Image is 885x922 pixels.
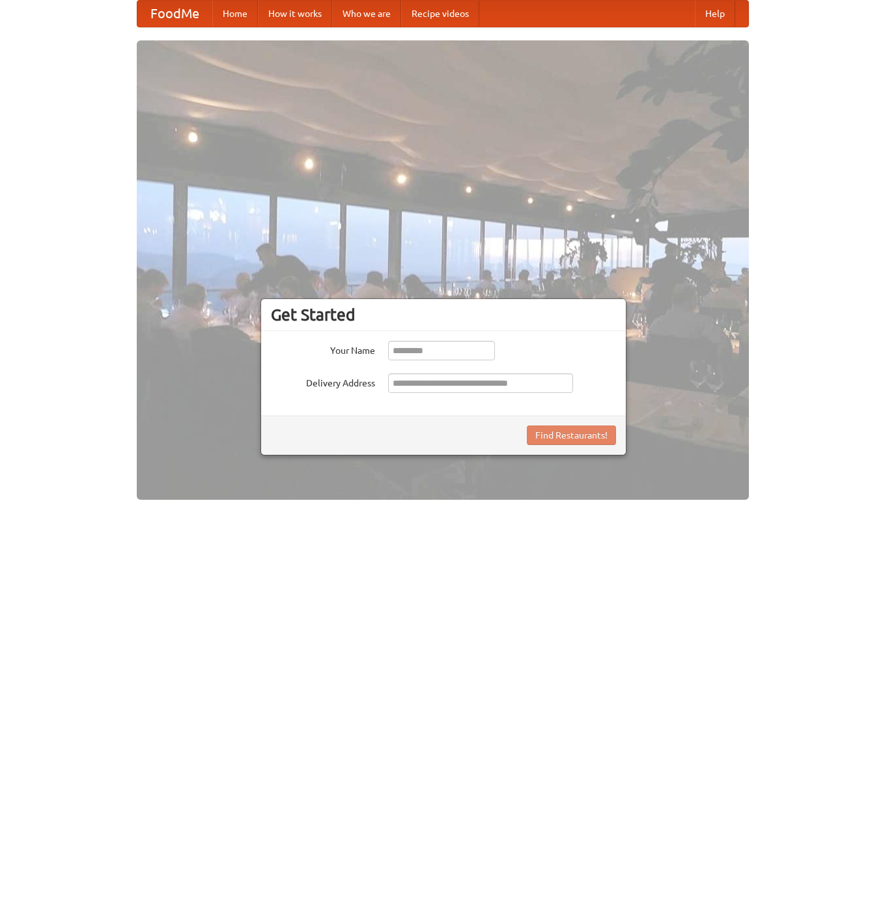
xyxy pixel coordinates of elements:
[271,305,616,324] h3: Get Started
[695,1,735,27] a: Help
[137,1,212,27] a: FoodMe
[271,341,375,357] label: Your Name
[401,1,479,27] a: Recipe videos
[212,1,258,27] a: Home
[258,1,332,27] a: How it works
[527,425,616,445] button: Find Restaurants!
[332,1,401,27] a: Who we are
[271,373,375,390] label: Delivery Address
